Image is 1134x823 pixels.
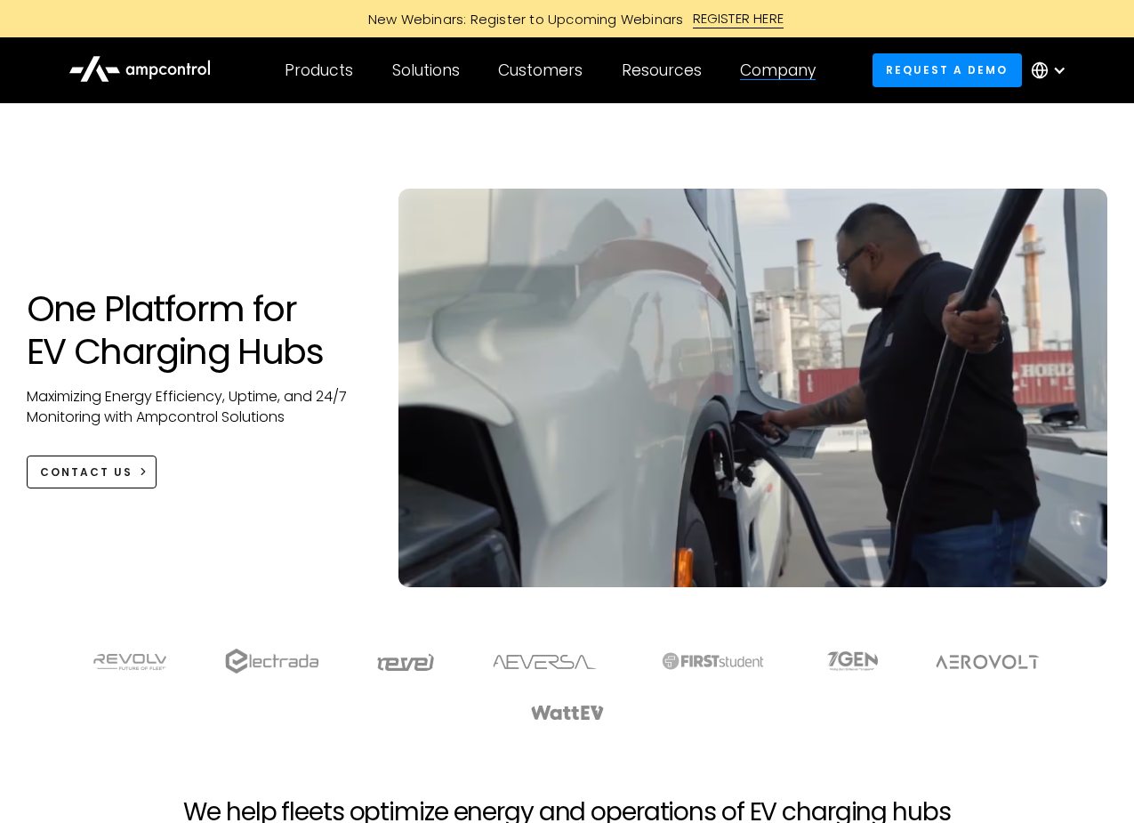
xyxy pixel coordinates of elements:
img: Aerovolt Logo [935,655,1041,669]
div: Products [285,61,353,80]
div: Company [740,61,816,80]
div: Solutions [392,61,460,80]
div: CONTACT US [40,464,133,480]
div: Customers [498,61,583,80]
a: Request a demo [873,53,1022,86]
a: New Webinars: Register to Upcoming WebinarsREGISTER HERE [167,9,968,28]
div: Resources [622,61,702,80]
div: REGISTER HERE [693,9,784,28]
a: CONTACT US [27,456,157,488]
h1: One Platform for EV Charging Hubs [27,287,364,373]
img: WattEV logo [530,706,605,720]
img: electrada logo [225,649,318,674]
div: New Webinars: Register to Upcoming Webinars [350,10,693,28]
p: Maximizing Energy Efficiency, Uptime, and 24/7 Monitoring with Ampcontrol Solutions [27,387,364,427]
